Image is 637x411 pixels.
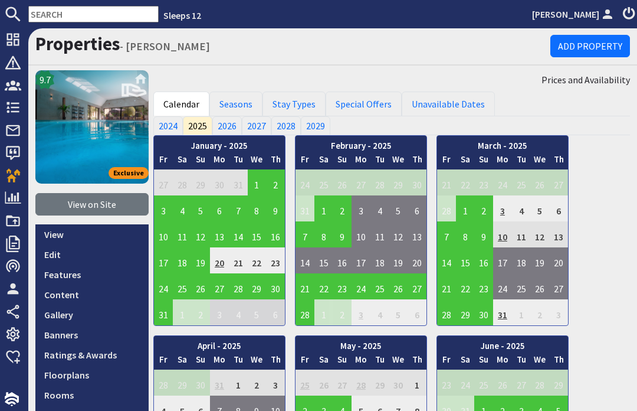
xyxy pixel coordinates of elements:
td: 28 [370,169,389,195]
td: 1 [248,169,267,195]
td: 7 [295,221,314,247]
th: Sa [314,153,333,170]
td: 4 [370,195,389,221]
a: 2024 [153,116,183,135]
td: 24 [456,370,475,396]
th: Mo [210,353,229,370]
td: 3 [266,370,285,396]
td: 2 [531,299,550,325]
td: 1 [314,299,333,325]
th: Sa [173,353,192,370]
td: 5 [389,299,408,325]
td: 5 [531,195,550,221]
td: 30 [191,370,210,396]
th: Su [333,153,352,170]
td: 29 [389,169,408,195]
a: Content [35,285,149,305]
th: Mo [493,153,512,170]
img: staytech_i_w-64f4e8e9ee0a9c174fd5317b4b171b261742d2d393467e5bdba4413f4f884c10.svg [5,392,19,406]
th: March - 2025 [437,136,568,153]
td: 30 [210,169,229,195]
a: Unavailable Dates [402,92,495,116]
td: 28 [437,195,456,221]
td: 2 [191,299,210,325]
a: Calendar [153,92,209,116]
td: 17 [154,247,173,273]
a: 2027 [242,116,271,135]
td: 18 [512,247,531,273]
td: 28 [437,299,456,325]
td: 7 [229,195,248,221]
td: 5 [248,299,267,325]
th: Fr [154,353,173,370]
a: Rooms [35,385,149,405]
td: 24 [493,169,512,195]
td: 29 [191,169,210,195]
th: Su [333,353,352,370]
a: Special Offers [326,92,402,116]
td: 4 [173,195,192,221]
th: May - 2025 [295,336,426,353]
td: 23 [333,273,352,299]
a: Properties [35,32,120,55]
td: 29 [549,370,568,396]
th: Th [408,353,426,370]
td: 10 [352,221,370,247]
td: 25 [512,273,531,299]
td: 11 [512,221,531,247]
th: We [389,353,408,370]
th: Tu [512,153,531,170]
td: 26 [531,169,550,195]
td: 9 [266,195,285,221]
a: Ratings & Awards [35,345,149,365]
td: 28 [295,299,314,325]
td: 26 [333,169,352,195]
td: 20 [549,247,568,273]
td: 6 [408,299,426,325]
td: 27 [333,370,352,396]
td: 7 [437,221,456,247]
td: 22 [314,273,333,299]
a: 2025 [183,116,212,135]
a: Kingshay Barton's icon9.7Exclusive [35,70,149,184]
th: Th [266,353,285,370]
td: 27 [154,169,173,195]
td: 22 [456,169,475,195]
td: 31 [229,169,248,195]
td: 13 [210,221,229,247]
td: 17 [493,247,512,273]
td: 17 [352,247,370,273]
span: Exclusive [109,167,149,179]
td: 27 [512,370,531,396]
td: 1 [408,370,426,396]
th: Sa [173,153,192,170]
td: 25 [370,273,389,299]
td: 2 [333,195,352,221]
th: We [531,353,550,370]
th: Fr [437,353,456,370]
td: 3 [352,299,370,325]
td: 21 [437,169,456,195]
td: 29 [456,299,475,325]
td: 27 [210,273,229,299]
td: 30 [408,169,426,195]
th: Mo [493,353,512,370]
td: 6 [210,195,229,221]
td: 25 [173,273,192,299]
a: Seasons [209,92,262,116]
a: Gallery [35,305,149,325]
td: 12 [531,221,550,247]
td: 29 [370,370,389,396]
a: [PERSON_NAME] [532,7,616,21]
th: Sa [456,353,475,370]
a: 2026 [212,116,242,135]
td: 21 [229,247,248,273]
a: View on Site [35,193,149,216]
th: Mo [352,153,370,170]
td: 28 [352,370,370,396]
td: 6 [266,299,285,325]
td: 4 [512,195,531,221]
th: Mo [352,353,370,370]
td: 19 [191,247,210,273]
img: Kingshay Barton's icon [35,70,149,184]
